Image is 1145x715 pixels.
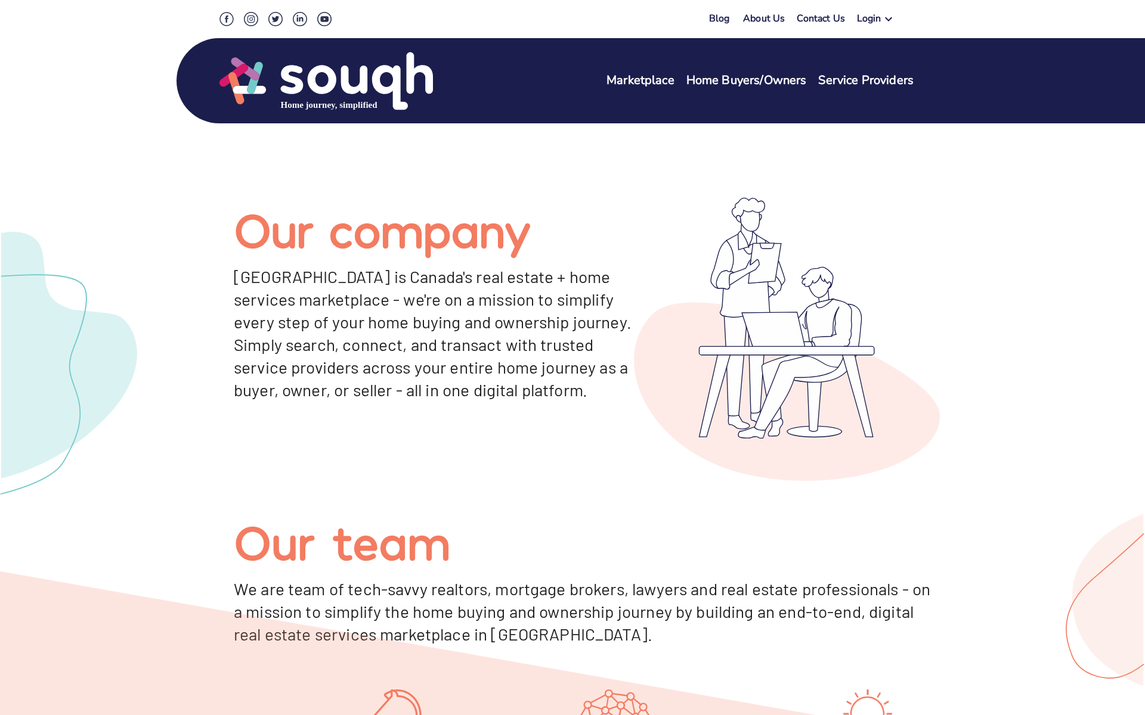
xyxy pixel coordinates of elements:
[686,72,807,89] a: Home Buyers/Owners
[606,72,674,89] a: Marketplace
[317,12,332,26] img: Youtube Social Icon
[857,12,881,29] div: Login
[818,72,914,89] a: Service Providers
[634,197,940,481] img: Digital Real Estate Services - Souqh
[709,12,730,25] a: Blog
[205,577,940,645] div: We are team of tech-savvy realtors, mortgage brokers, lawyers and real estate professionals - on ...
[244,12,258,26] img: Instagram Social Icon
[234,207,634,251] h1: Our company
[234,265,634,401] div: [GEOGRAPHIC_DATA] is Canada's real estate + home services marketplace - we're on a mission to sim...
[293,12,307,26] img: LinkedIn Social Icon
[205,519,451,563] div: Our team
[797,12,845,29] a: Contact Us
[219,12,234,26] img: Facebook Social Icon
[219,51,433,111] img: Souqh Logo
[268,12,283,26] img: Twitter Social Icon
[743,12,785,29] a: About Us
